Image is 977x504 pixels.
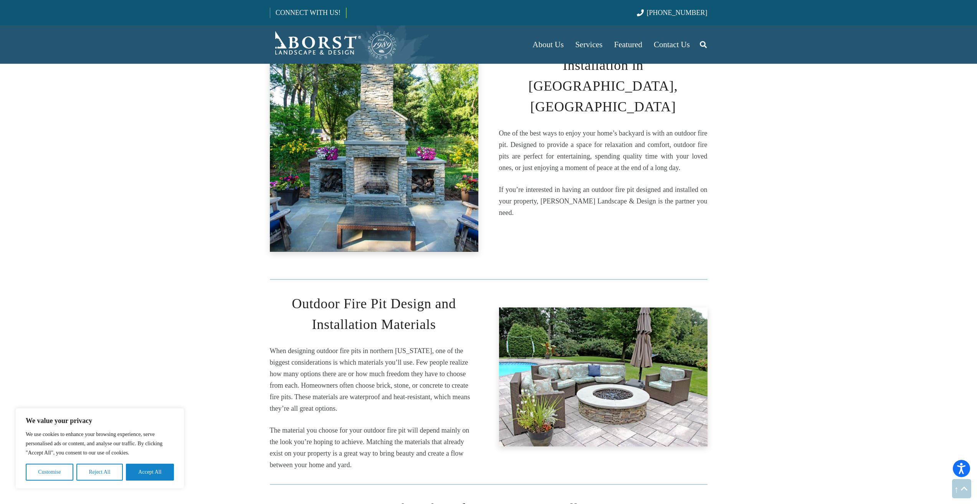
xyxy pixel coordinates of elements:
a: Back to top [952,479,971,498]
h2: Outdoor Fire Pit Design and Installation Materials [270,293,478,335]
button: Reject All [76,464,123,481]
span: About Us [532,40,564,49]
p: We value your privacy [26,416,174,425]
h2: Outdoor Fire Pit Design and Installation in [GEOGRAPHIC_DATA], [GEOGRAPHIC_DATA] [499,34,708,117]
a: Contact Us [648,25,696,64]
p: The material you choose for your outdoor fire pit will depend mainly on the look you’re hoping to... [270,425,478,471]
span: [PHONE_NUMBER] [647,9,708,17]
button: Customise [26,464,73,481]
a: Services [569,25,608,64]
a: [PHONE_NUMBER] [637,9,707,17]
span: Services [575,40,602,49]
img: custom-outdoor-fireplaces [270,34,478,252]
p: If you’re interested in having an outdoor fire pit designed and installed on your property, [PERS... [499,184,708,218]
p: One of the best ways to enjoy your home’s backyard is with an outdoor fire pit. Designed to provi... [499,127,708,174]
span: Featured [614,40,642,49]
p: We use cookies to enhance your browsing experience, serve personalised ads or content, and analys... [26,430,174,458]
p: When designing outdoor fire pits in northern [US_STATE], one of the biggest considerations is whi... [270,345,478,414]
a: About Us [527,25,569,64]
div: We value your privacy [15,408,184,489]
a: CONNECT WITH US! [270,3,346,22]
a: Search [696,35,711,54]
button: Accept All [126,464,174,481]
a: Featured [608,25,648,64]
a: IMG_8719 [499,307,708,446]
a: Borst-Logo [270,29,397,60]
span: Contact Us [654,40,690,49]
